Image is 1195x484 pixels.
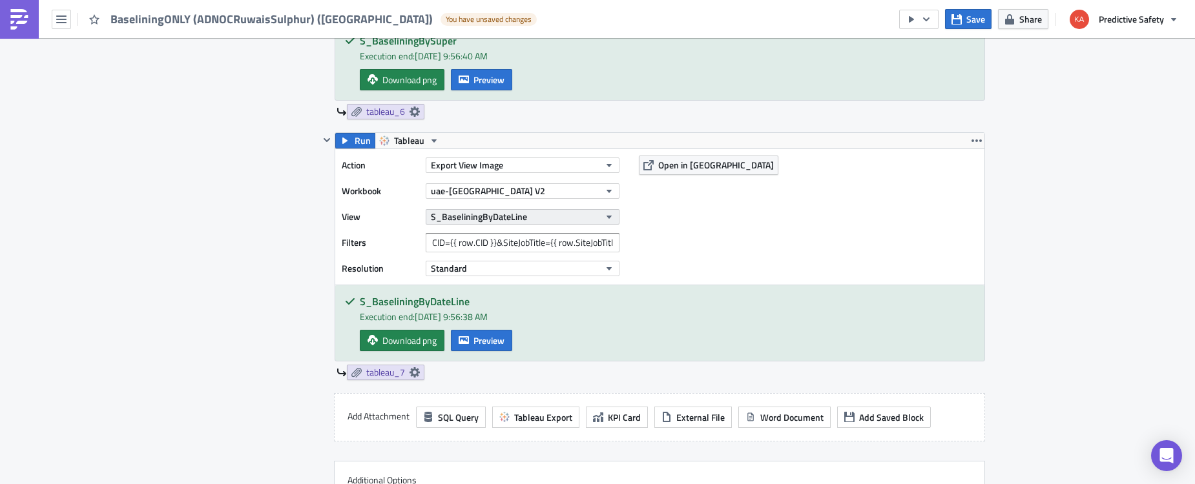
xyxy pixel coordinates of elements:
[360,35,975,46] h5: S_BaseliningBySuper
[347,104,424,119] a: tableau_6
[1062,5,1185,34] button: Predictive Safety
[5,19,56,30] img: tableau_3
[837,407,931,428] button: Add Saved Block
[5,5,617,86] body: Rich Text Area. Press ALT-0 for help.
[431,261,467,275] span: Standard
[426,233,619,252] input: Filter1=Value1&...
[451,69,512,90] button: Preview
[360,330,444,351] a: Download png
[431,184,545,197] span: uae-[GEOGRAPHIC_DATA] V2
[998,9,1048,29] button: Share
[473,334,504,347] span: Preview
[446,14,532,25] span: You have unsaved changes
[5,62,56,72] img: tableau_6
[5,5,56,15] img: tableau_1
[5,76,56,86] img: tableau_7
[426,183,619,199] button: uae-[GEOGRAPHIC_DATA] V2
[639,156,778,175] button: Open in [GEOGRAPHIC_DATA]
[355,133,371,148] span: Run
[426,157,619,173] button: Export View Image
[342,156,419,175] label: Action
[342,207,419,227] label: View
[1151,440,1182,471] div: Open Intercom Messenger
[360,69,444,90] a: Download png
[676,410,725,424] span: External File
[347,365,424,380] a: tableau_7
[738,407,831,428] button: Word Document
[608,410,641,424] span: KPI Card
[859,410,924,424] span: Add Saved Block
[342,233,419,252] label: Filters
[366,367,405,378] span: tableau_7
[382,73,437,86] span: Download png
[760,410,824,424] span: Word Document
[1019,12,1042,26] span: Share
[360,296,975,307] h5: S_BaseliningByDateLine
[360,49,975,63] div: Execution end: [DATE] 9:56:40 AM
[654,407,732,428] button: External File
[431,158,503,172] span: Export View Image
[473,73,504,86] span: Preview
[658,158,774,172] span: Open in [GEOGRAPHIC_DATA]
[348,407,410,426] label: Add Attachment
[966,12,985,26] span: Save
[431,210,527,223] span: S_BaseliningByDateLine
[9,9,30,30] img: PushMetrics
[342,181,419,201] label: Workbook
[5,48,56,58] img: tableau_5
[382,334,437,347] span: Download png
[366,106,405,117] span: tableau_6
[451,330,512,351] button: Preview
[335,133,375,148] button: Run
[438,410,479,424] span: SQL Query
[319,132,335,148] button: Hide content
[375,133,444,148] button: Tableau
[1099,12,1164,26] span: Predictive Safety
[426,261,619,276] button: Standard
[945,9,992,29] button: Save
[5,34,56,44] img: tableau_4
[426,209,619,225] button: S_BaseliningByDateLine
[514,410,572,424] span: Tableau Export
[416,407,486,428] button: SQL Query
[394,133,424,148] span: Tableau
[110,12,434,26] span: BaseliningONLY (ADNOCRuwaisSulphur) ([GEOGRAPHIC_DATA])
[492,407,579,428] button: Tableau Export
[342,259,419,278] label: Resolution
[586,407,648,428] button: KPI Card
[360,310,975,323] div: Execution end: [DATE] 9:56:38 AM
[1068,8,1090,30] img: Avatar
